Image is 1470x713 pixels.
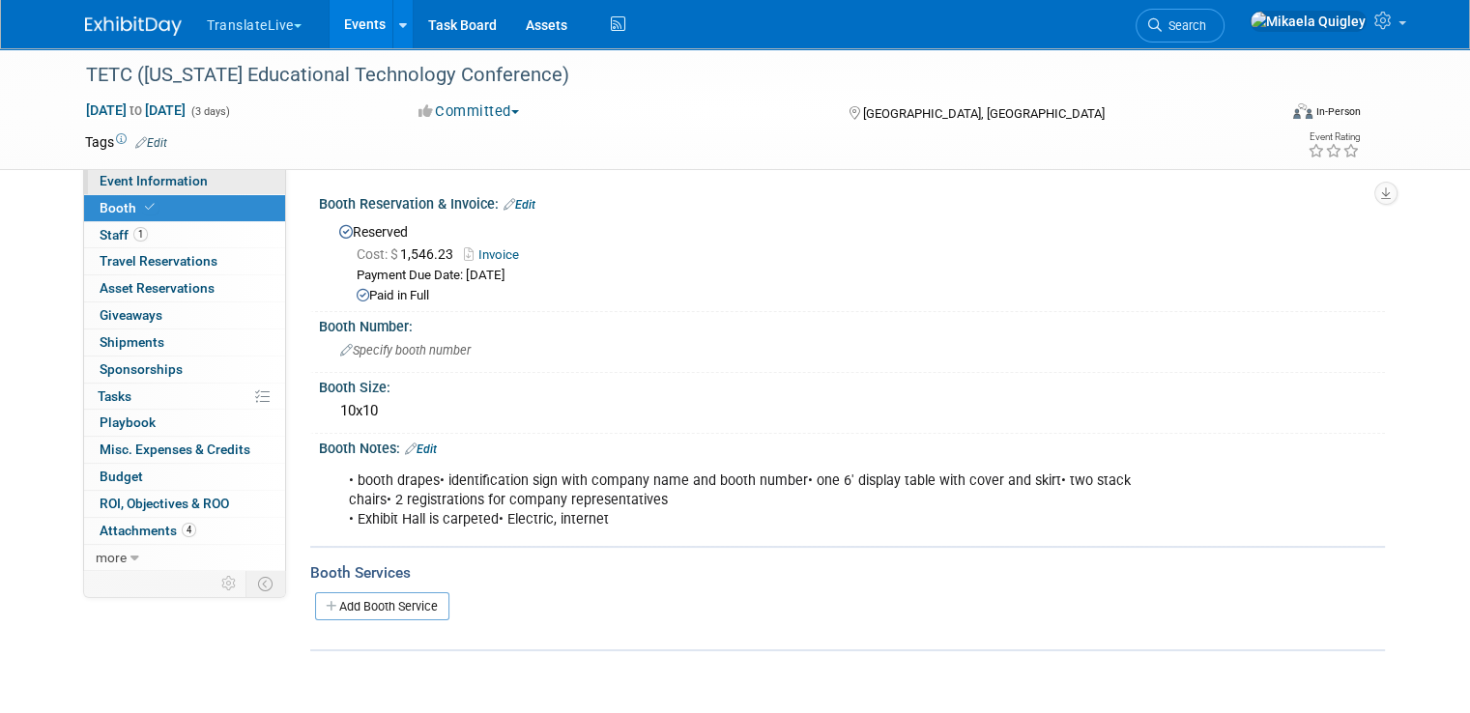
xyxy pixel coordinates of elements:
[84,168,285,194] a: Event Information
[100,307,162,323] span: Giveaways
[100,334,164,350] span: Shipments
[127,102,145,118] span: to
[189,105,230,118] span: (3 days)
[85,16,182,36] img: ExhibitDay
[319,312,1385,336] div: Booth Number:
[135,136,167,150] a: Edit
[182,523,196,537] span: 4
[863,106,1105,121] span: [GEOGRAPHIC_DATA], [GEOGRAPHIC_DATA]
[319,434,1385,459] div: Booth Notes:
[84,518,285,544] a: Attachments4
[100,227,148,242] span: Staff
[145,202,155,213] i: Booth reservation complete
[1293,103,1312,119] img: Format-Inperson.png
[213,571,246,596] td: Personalize Event Tab Strip
[405,442,437,456] a: Edit
[357,267,1370,285] div: Payment Due Date: [DATE]
[100,442,250,457] span: Misc. Expenses & Credits
[98,388,131,404] span: Tasks
[1315,104,1361,119] div: In-Person
[100,173,208,188] span: Event Information
[319,189,1385,214] div: Booth Reservation & Invoice:
[412,101,527,122] button: Committed
[85,101,187,119] span: [DATE] [DATE]
[100,253,217,269] span: Travel Reservations
[1136,9,1225,43] a: Search
[85,132,167,152] td: Tags
[84,302,285,328] a: Giveaways
[333,217,1370,305] div: Reserved
[310,562,1385,584] div: Booth Services
[84,329,285,356] a: Shipments
[84,545,285,571] a: more
[357,246,400,262] span: Cost: $
[319,373,1385,397] div: Booth Size:
[100,414,156,430] span: Playbook
[79,58,1253,93] div: TETC ([US_STATE] Educational Technology Conference)
[84,356,285,383] a: Sponsorships
[1172,100,1361,129] div: Event Format
[315,592,449,620] a: Add Booth Service
[1308,132,1360,142] div: Event Rating
[246,571,286,596] td: Toggle Event Tabs
[504,198,535,212] a: Edit
[1162,18,1206,33] span: Search
[100,200,159,215] span: Booth
[84,275,285,301] a: Asset Reservations
[100,280,215,296] span: Asset Reservations
[333,396,1370,426] div: 10x10
[1250,11,1367,32] img: Mikaela Quigley
[84,384,285,410] a: Tasks
[340,343,471,357] span: Specify booth number
[357,246,461,262] span: 1,546.23
[84,410,285,436] a: Playbook
[464,247,529,262] a: Invoice
[100,361,183,377] span: Sponsorships
[133,227,148,242] span: 1
[84,464,285,490] a: Budget
[100,469,143,484] span: Budget
[100,523,196,538] span: Attachments
[84,491,285,517] a: ROI, Objectives & ROO
[84,437,285,463] a: Misc. Expenses & Credits
[100,496,229,511] span: ROI, Objectives & ROO
[84,222,285,248] a: Staff1
[357,287,1370,305] div: Paid in Full
[84,195,285,221] a: Booth
[335,462,1178,539] div: • booth drapes• identification sign with company name and booth number• one 6' display table with...
[96,550,127,565] span: more
[84,248,285,274] a: Travel Reservations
